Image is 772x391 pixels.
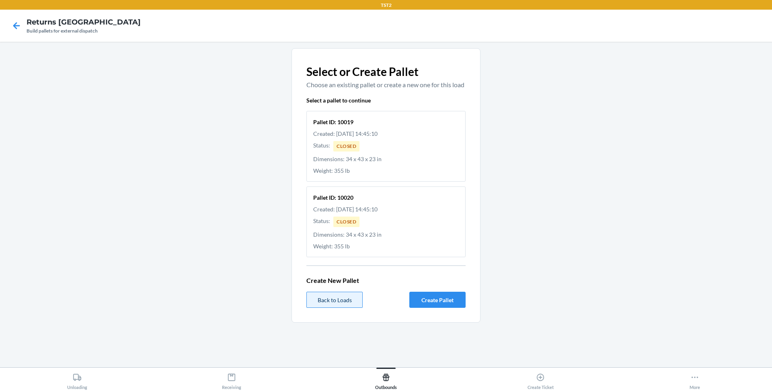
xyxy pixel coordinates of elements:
h4: Returns [GEOGRAPHIC_DATA] [27,17,141,27]
div: Outbounds [375,370,397,390]
p: Pallet ID: 10020 [313,193,459,202]
div: Unloading [67,370,87,390]
p: Status : [313,217,330,227]
div: More [690,370,700,390]
button: Back to Loads [306,292,363,308]
div: Build pallets for external dispatch [27,27,141,35]
p: Created: [DATE] 14:45:10 [313,129,459,138]
div: Closed [333,141,359,151]
button: More [618,368,772,390]
p: Weight: 355 lb [313,242,459,250]
p: Dimensions: 34 x 43 x 23 in [313,155,459,163]
p: Status : [313,141,330,151]
p: Weight: 355 lb [313,166,459,175]
p: Select a pallet to continue [306,96,466,104]
p: Pallet ID: 10019 [313,118,459,126]
p: Created: [DATE] 14:45:10 [313,205,459,213]
p: Create New Pallet [306,276,466,285]
button: Receiving [154,368,309,390]
button: Create Ticket [463,368,618,390]
p: Dimensions: 34 x 43 x 23 in [313,230,459,239]
button: Create Pallet [409,292,466,308]
div: Create Ticket [528,370,554,390]
p: Select or Create Pallet [306,63,466,80]
p: Choose an existing pallet or create a new one for this load [306,80,466,90]
p: TST2 [381,2,392,9]
div: Closed [333,217,359,227]
button: Outbounds [309,368,463,390]
div: Receiving [222,370,241,390]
